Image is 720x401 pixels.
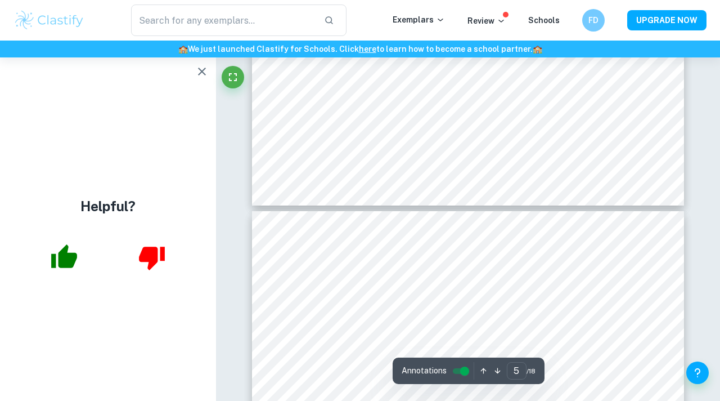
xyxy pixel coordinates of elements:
h4: Helpful? [80,196,136,216]
input: Search for any exemplars... [131,5,315,36]
span: / 18 [526,366,535,376]
span: Annotations [402,365,447,377]
button: UPGRADE NOW [627,10,706,30]
h6: FD [587,14,600,26]
button: Fullscreen [222,66,244,88]
button: FD [582,9,605,32]
a: Schools [528,16,560,25]
span: 🏫 [533,44,542,54]
span: 🏫 [178,44,188,54]
p: Review [467,15,506,27]
a: here [359,44,376,54]
p: Exemplars [393,14,445,26]
h6: We just launched Clastify for Schools. Click to learn how to become a school partner. [2,43,718,55]
button: Help and Feedback [686,362,709,384]
img: Clastify logo [13,9,85,32]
